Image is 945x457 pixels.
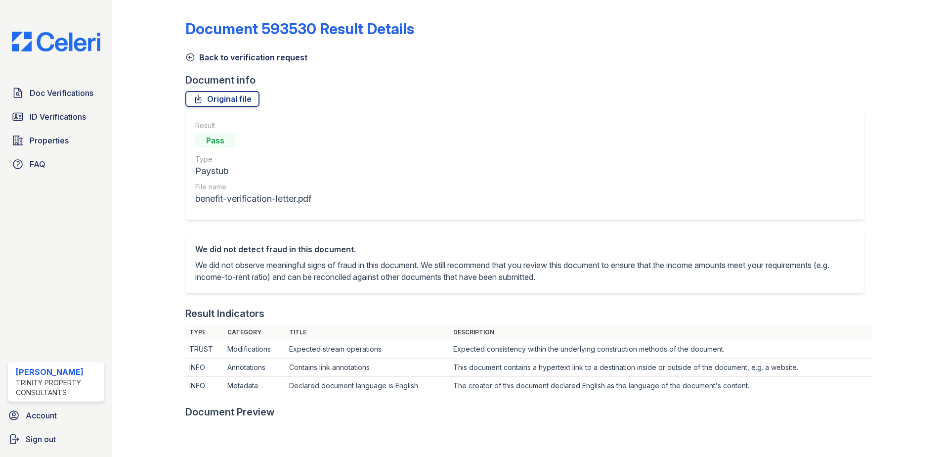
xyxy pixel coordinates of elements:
[285,377,449,395] td: Declared document language is English
[449,340,872,359] td: Expected consistency within the underlying construction methods of the document.
[449,359,872,377] td: This document contains a hypertext link to a destination inside or outside of the document, e.g. ...
[195,243,854,255] div: We did not detect fraud in this document.
[185,20,414,38] a: Document 593530 Result Details
[223,377,285,395] td: Metadata
[185,324,223,340] th: Type
[30,135,69,146] span: Properties
[8,154,104,174] a: FAQ
[185,377,223,395] td: INFO
[30,158,45,170] span: FAQ
[185,51,307,63] a: Back to verification request
[449,324,872,340] th: Description
[30,111,86,123] span: ID Verifications
[4,406,108,425] a: Account
[195,192,311,206] div: benefit-verification-letter.pdf
[16,366,100,378] div: [PERSON_NAME]
[285,359,449,377] td: Contains link annotations
[195,259,854,283] p: We did not observe meaningful signs of fraud in this document. We still recommend that you review...
[195,133,235,148] div: Pass
[185,405,275,419] div: Document Preview
[8,83,104,103] a: Doc Verifications
[195,164,311,178] div: Paystub
[195,154,311,164] div: Type
[185,73,872,87] div: Document info
[449,377,872,395] td: The creator of this document declared English as the language of the document's content.
[285,324,449,340] th: Title
[223,324,285,340] th: Category
[185,359,223,377] td: INFO
[185,340,223,359] td: TRUST
[8,131,104,150] a: Properties
[195,182,311,192] div: File name
[223,340,285,359] td: Modifications
[223,359,285,377] td: Annotations
[185,307,264,320] div: Result Indicators
[185,91,259,107] a: Original file
[26,433,56,445] span: Sign out
[26,410,57,421] span: Account
[16,378,100,398] div: Trinity Property Consultants
[195,121,311,131] div: Result
[4,32,108,51] img: CE_Logo_Blue-a8612792a0a2168367f1c8372b55b34899dd931a85d93a1a3d3e32e68fde9ad4.png
[285,340,449,359] td: Expected stream operations
[4,429,108,449] a: Sign out
[30,87,93,99] span: Doc Verifications
[8,107,104,127] a: ID Verifications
